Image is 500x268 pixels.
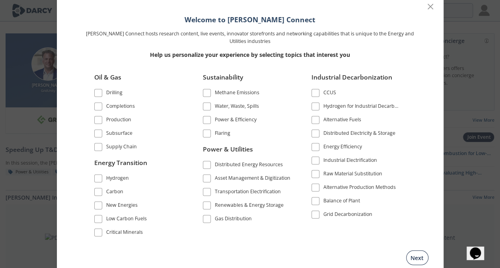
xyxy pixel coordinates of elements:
[215,215,252,224] div: Gas Distribution
[406,250,428,265] button: Next
[323,211,372,220] div: Grid Decarbonization
[215,130,230,139] div: Flaring
[106,215,147,224] div: Low Carbon Fuels
[215,174,290,184] div: Asset Management & Digitization
[323,89,336,99] div: CCUS
[323,170,382,180] div: Raw Material Substitution
[83,14,417,25] h1: Welcome to [PERSON_NAME] Connect
[215,161,283,170] div: Distributed Energy Resources
[106,89,123,99] div: Drilling
[106,201,138,211] div: New Energies
[215,89,259,99] div: Methane Emissions
[215,103,259,112] div: Water, Waste, Spills
[323,103,401,112] div: Hydrogen for Industrial Decarbonization
[323,116,361,126] div: Alternative Fuels
[106,188,123,197] div: Carbon
[106,143,137,153] div: Supply Chain
[106,228,143,238] div: Critical Minerals
[323,130,395,139] div: Distributed Electricity & Storage
[323,184,396,193] div: Alternative Production Methods
[83,50,417,59] p: Help us personalize your experience by selecting topics that interest you
[94,158,183,173] div: Energy Transition
[94,73,183,88] div: Oil & Gas
[215,116,257,126] div: Power & Efficiency
[323,157,377,166] div: Industrial Electrification
[83,30,417,45] p: [PERSON_NAME] Connect hosts research content, live events, innovator storefronts and networking c...
[106,103,135,112] div: Completions
[106,116,131,126] div: Production
[203,144,292,159] div: Power & Utilities
[106,174,129,184] div: Hydrogen
[467,236,492,260] iframe: chat widget
[106,130,132,139] div: Subsurface
[311,73,401,88] div: Industrial Decarbonization
[323,143,362,153] div: Energy Efficiency
[203,73,292,88] div: Sustainability
[215,188,281,197] div: Transportation Electrification
[323,197,360,207] div: Balance of Plant
[215,201,284,211] div: Renewables & Energy Storage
